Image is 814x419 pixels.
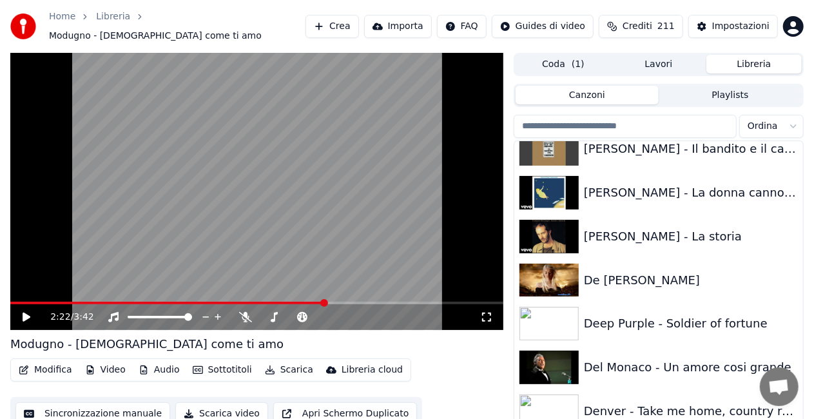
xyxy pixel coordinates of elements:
[260,361,318,379] button: Scarica
[688,15,778,38] button: Impostazioni
[516,86,659,104] button: Canzoni
[584,184,798,202] div: [PERSON_NAME] - La donna cannone
[10,14,36,39] img: youka
[10,335,284,353] div: Modugno - [DEMOGRAPHIC_DATA] come ti amo
[706,55,802,73] button: Libreria
[584,358,798,376] div: Del Monaco - Un amore cosi grande
[623,20,652,33] span: Crediti
[49,30,262,43] span: Modugno - [DEMOGRAPHIC_DATA] come ti amo
[584,140,798,158] div: [PERSON_NAME] - Il bandito e il campione
[760,367,799,406] div: Aprire la chat
[748,120,778,133] span: Ordina
[49,10,305,43] nav: breadcrumb
[584,271,798,289] div: De [PERSON_NAME]
[584,228,798,246] div: [PERSON_NAME] - La storia
[659,86,802,104] button: Playlists
[49,10,75,23] a: Home
[437,15,487,38] button: FAQ
[50,311,81,324] div: /
[712,20,770,33] div: Impostazioni
[50,311,70,324] span: 2:22
[516,55,611,73] button: Coda
[133,361,185,379] button: Audio
[188,361,257,379] button: Sottotitoli
[492,15,594,38] button: Guides di video
[611,55,706,73] button: Lavori
[73,311,93,324] span: 3:42
[14,361,77,379] button: Modifica
[342,364,403,376] div: Libreria cloud
[96,10,130,23] a: Libreria
[599,15,683,38] button: Crediti211
[80,361,131,379] button: Video
[572,58,585,71] span: ( 1 )
[305,15,358,38] button: Crea
[584,315,798,333] div: Deep Purple - Soldier of fortune
[657,20,675,33] span: 211
[364,15,432,38] button: Importa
